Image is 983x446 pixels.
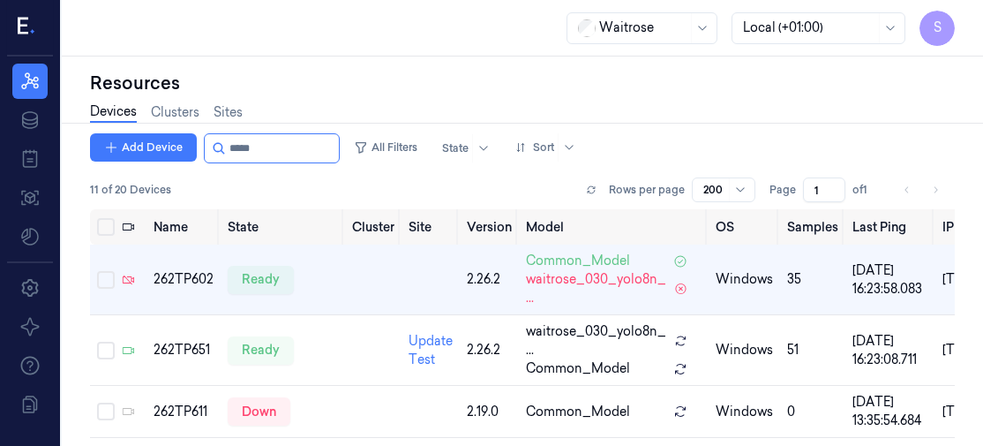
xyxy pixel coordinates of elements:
span: of 1 [852,182,881,198]
div: 35 [787,270,838,289]
p: windows [716,341,773,359]
a: Sites [214,103,243,122]
button: Select all [97,218,115,236]
p: windows [716,270,773,289]
div: 2.26.2 [467,270,512,289]
th: State [221,209,345,245]
th: Model [519,209,709,245]
a: Clusters [151,103,199,122]
span: Common_Model [526,359,630,378]
span: waitrose_030_yolo8n_ ... [526,270,667,307]
button: Select row [97,271,115,289]
th: Site [401,209,460,245]
nav: pagination [895,178,948,202]
span: Page [769,182,796,198]
th: Cluster [345,209,401,245]
button: Add Device [90,133,197,162]
div: 262TP611 [154,403,214,421]
div: 262TP651 [154,341,214,359]
button: Select row [97,403,115,420]
span: waitrose_030_yolo8n_ ... [526,322,667,359]
button: All Filters [347,133,424,162]
th: OS [709,209,780,245]
div: Resources [90,71,955,95]
th: Name [146,209,221,245]
div: 2.26.2 [467,341,512,359]
th: Last Ping [845,209,935,245]
div: ready [228,336,294,365]
a: Update Test [409,333,453,367]
div: 0 [787,403,838,421]
button: Select row [97,342,115,359]
div: 262TP602 [154,270,214,289]
th: Version [460,209,519,245]
span: Common_Model [526,403,630,421]
div: [DATE] 13:35:54.684 [852,393,928,430]
div: [DATE] 16:23:08.711 [852,332,928,369]
th: Samples [780,209,845,245]
div: [DATE] 16:23:58.083 [852,261,928,299]
span: 11 of 20 Devices [90,182,171,198]
div: ready [228,266,294,294]
p: windows [716,403,773,421]
div: 51 [787,341,838,359]
div: down [228,397,290,426]
p: Rows per page [609,182,685,198]
span: Common_Model [526,252,630,270]
div: 2.19.0 [467,403,512,421]
button: S [919,11,955,46]
a: Devices [90,102,137,123]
